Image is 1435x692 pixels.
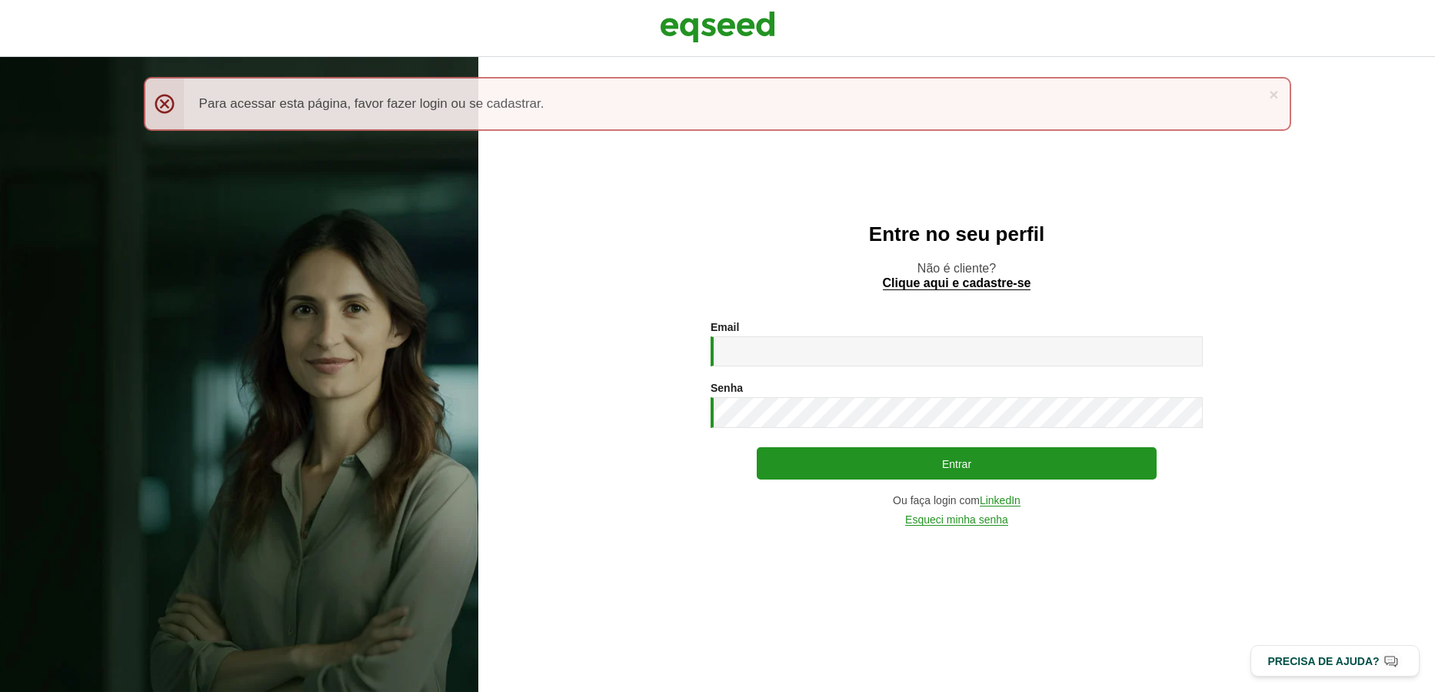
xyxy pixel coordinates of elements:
[144,77,1292,131] div: Para acessar esta página, favor fazer login ou se cadastrar.
[711,383,743,393] label: Senha
[883,277,1031,290] a: Clique aqui e cadastre-se
[905,514,1008,526] a: Esqueci minha senha
[980,495,1020,506] a: LinkedIn
[660,8,775,46] img: EqSeed Logo
[509,261,1404,290] p: Não é cliente?
[757,447,1157,480] button: Entrar
[711,495,1203,506] div: Ou faça login com
[711,322,739,333] label: Email
[509,223,1404,246] h2: Entre no seu perfil
[1269,86,1278,102] a: ×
